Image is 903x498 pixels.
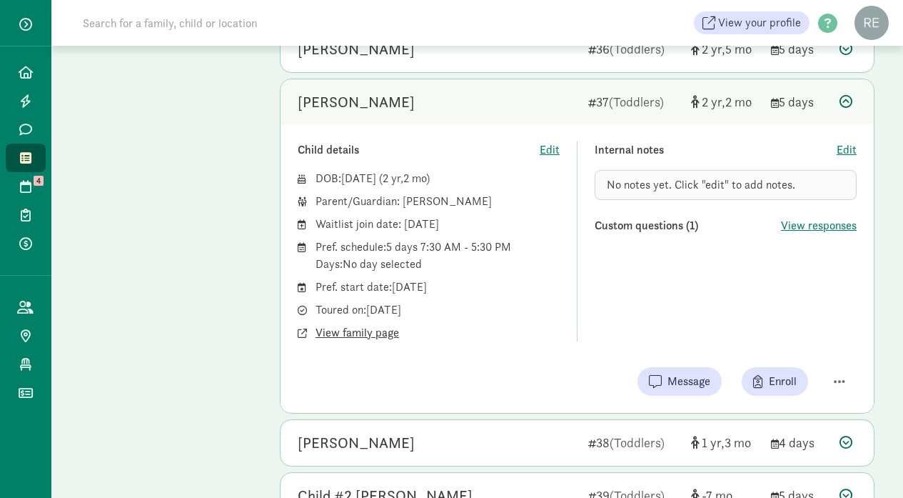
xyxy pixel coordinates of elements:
[540,141,560,159] button: Edit
[595,217,781,234] div: Custom questions (1)
[316,216,560,233] div: Waitlist join date: [DATE]
[588,39,680,59] div: 36
[691,39,760,59] div: [object Object]
[702,94,725,110] span: 2
[725,41,752,57] span: 5
[341,171,376,186] span: [DATE]
[316,279,560,296] div: Pref. start date: [DATE]
[74,9,475,37] input: Search for a family, child or location
[316,302,560,319] div: Toured on: [DATE]
[691,92,760,111] div: [object Object]
[34,176,44,186] span: 4
[316,193,560,210] div: Parent/Guardian: [PERSON_NAME]
[725,94,752,110] span: 2
[316,170,560,187] div: DOB: ( )
[298,432,415,454] div: Emma Higgins
[298,91,415,114] div: Nicolas Gutierrez
[298,141,540,159] div: Child details
[403,171,426,186] span: 2
[725,434,751,451] span: 3
[610,434,665,451] span: (Toddlers)
[771,92,828,111] div: 5 days
[588,433,680,452] div: 38
[742,367,808,396] button: Enroll
[718,14,801,31] span: View your profile
[694,11,809,34] a: View your profile
[610,41,665,57] span: (Toddlers)
[609,94,664,110] span: (Toddlers)
[771,433,828,452] div: 4 days
[316,324,399,342] button: View family page
[832,429,903,498] iframe: Chat Widget
[588,92,680,111] div: 37
[607,177,795,192] span: No notes yet. Click "edit" to add notes.
[781,217,857,234] button: View responses
[6,172,46,201] a: 4
[837,141,857,159] button: Edit
[702,434,725,451] span: 1
[298,38,415,61] div: Yohaan Sadana
[595,141,837,159] div: Internal notes
[771,39,828,59] div: 5 days
[691,433,760,452] div: [object Object]
[667,373,710,390] span: Message
[316,239,560,273] div: Pref. schedule: 5 days 7:30 AM - 5:30 PM Days: No day selected
[637,367,722,396] button: Message
[702,41,725,57] span: 2
[383,171,403,186] span: 2
[769,373,797,390] span: Enroll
